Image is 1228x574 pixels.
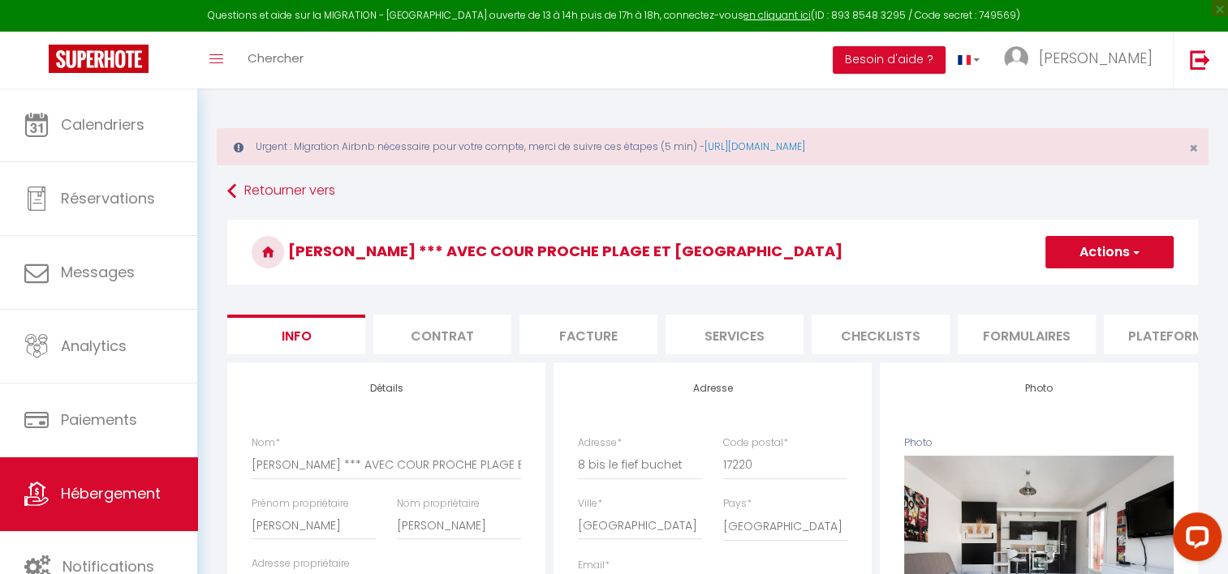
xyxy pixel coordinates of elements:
[248,49,304,66] span: Chercher
[61,336,127,356] span: Analytics
[252,496,349,512] label: Prénom propriétaire
[723,435,788,451] label: Code postal
[578,558,610,573] label: Email
[49,45,149,73] img: Super Booking
[252,435,280,451] label: Nom
[61,262,135,282] span: Messages
[1189,138,1198,158] span: ×
[227,220,1198,285] h3: [PERSON_NAME] *** AVEC COUR PROCHE PLAGE ET [GEOGRAPHIC_DATA]
[1000,533,1077,558] button: Supprimer
[958,315,1096,354] li: Formulaires
[578,435,622,451] label: Adresse
[519,315,657,354] li: Facture
[723,496,752,512] label: Pays
[904,435,933,451] label: Photo
[704,139,805,153] a: [URL][DOMAIN_NAME]
[578,383,847,394] h4: Adresse
[252,383,521,394] h4: Détails
[61,188,155,208] span: Réservations
[397,496,480,512] label: Nom propriétaire
[1039,48,1153,68] span: [PERSON_NAME]
[578,496,602,512] label: Ville
[227,315,365,354] li: Info
[833,46,946,74] button: Besoin d'aide ?
[1160,506,1228,574] iframe: LiveChat chat widget
[1004,46,1028,71] img: ...
[1189,141,1198,156] button: Close
[252,556,350,572] label: Adresse propriétaire
[1190,49,1210,70] img: logout
[1045,236,1174,268] button: Actions
[61,483,161,503] span: Hébergement
[227,177,1198,206] a: Retourner vers
[812,315,950,354] li: Checklists
[666,315,804,354] li: Services
[992,32,1173,88] a: ... [PERSON_NAME]
[61,409,137,430] span: Paiements
[61,114,144,135] span: Calendriers
[373,315,511,354] li: Contrat
[904,383,1174,394] h4: Photo
[235,32,316,88] a: Chercher
[743,8,811,22] a: en cliquant ici
[217,128,1209,165] div: Urgent : Migration Airbnb nécessaire pour votre compte, merci de suivre ces étapes (5 min) -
